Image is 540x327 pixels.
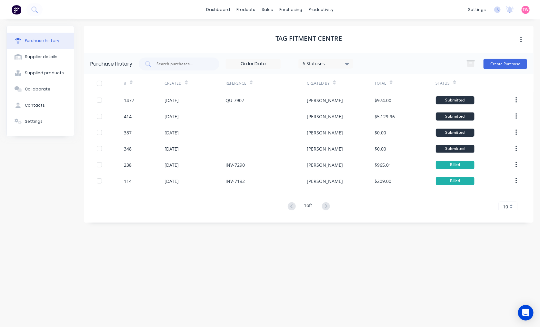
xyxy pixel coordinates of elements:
[436,112,475,121] div: Submitted
[25,38,59,44] div: Purchase history
[165,145,179,152] div: [DATE]
[304,202,314,211] div: 1 of 1
[165,113,179,120] div: [DATE]
[234,5,259,15] div: products
[165,97,179,104] div: [DATE]
[7,97,74,113] button: Contacts
[375,113,395,120] div: $5,129.96
[436,80,450,86] div: Status
[307,113,343,120] div: [PERSON_NAME]
[306,5,337,15] div: productivity
[12,5,21,15] img: Factory
[165,162,179,168] div: [DATE]
[523,7,529,13] span: TW
[436,129,475,137] div: Submitted
[436,177,475,185] div: Billed
[375,145,386,152] div: $0.00
[124,129,132,136] div: 387
[307,97,343,104] div: [PERSON_NAME]
[503,203,508,210] span: 10
[165,178,179,185] div: [DATE]
[7,33,74,49] button: Purchase history
[375,80,386,86] div: Total
[7,49,74,65] button: Supplier details
[436,145,475,153] div: Submitted
[25,102,45,108] div: Contacts
[124,113,132,120] div: 414
[307,178,343,185] div: [PERSON_NAME]
[259,5,276,15] div: sales
[375,129,386,136] div: $0.00
[225,97,244,104] div: QU-7907
[156,61,209,67] input: Search purchases...
[124,178,132,185] div: 114
[518,305,534,321] div: Open Intercom Messenger
[225,80,246,86] div: Reference
[25,119,43,124] div: Settings
[375,162,392,168] div: $965.01
[225,162,245,168] div: INV-7290
[276,5,306,15] div: purchasing
[303,60,349,67] div: 6 Statuses
[165,80,182,86] div: Created
[375,97,392,104] div: $974.00
[436,96,475,104] div: Submitted
[275,35,342,42] h1: Tag Fitment Centre
[226,59,280,69] input: Order Date
[124,80,126,86] div: #
[375,178,392,185] div: $209.00
[124,145,132,152] div: 348
[165,129,179,136] div: [DATE]
[25,86,50,92] div: Collaborate
[90,60,132,68] div: Purchase History
[203,5,234,15] a: dashboard
[465,5,489,15] div: settings
[436,161,475,169] div: Billed
[307,80,330,86] div: Created By
[124,97,134,104] div: 1477
[7,81,74,97] button: Collaborate
[25,70,64,76] div: Supplied products
[25,54,57,60] div: Supplier details
[484,59,527,69] button: Create Purchase
[7,65,74,81] button: Supplied products
[124,162,132,168] div: 238
[225,178,245,185] div: INV-7192
[307,129,343,136] div: [PERSON_NAME]
[307,145,343,152] div: [PERSON_NAME]
[7,113,74,130] button: Settings
[307,162,343,168] div: [PERSON_NAME]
